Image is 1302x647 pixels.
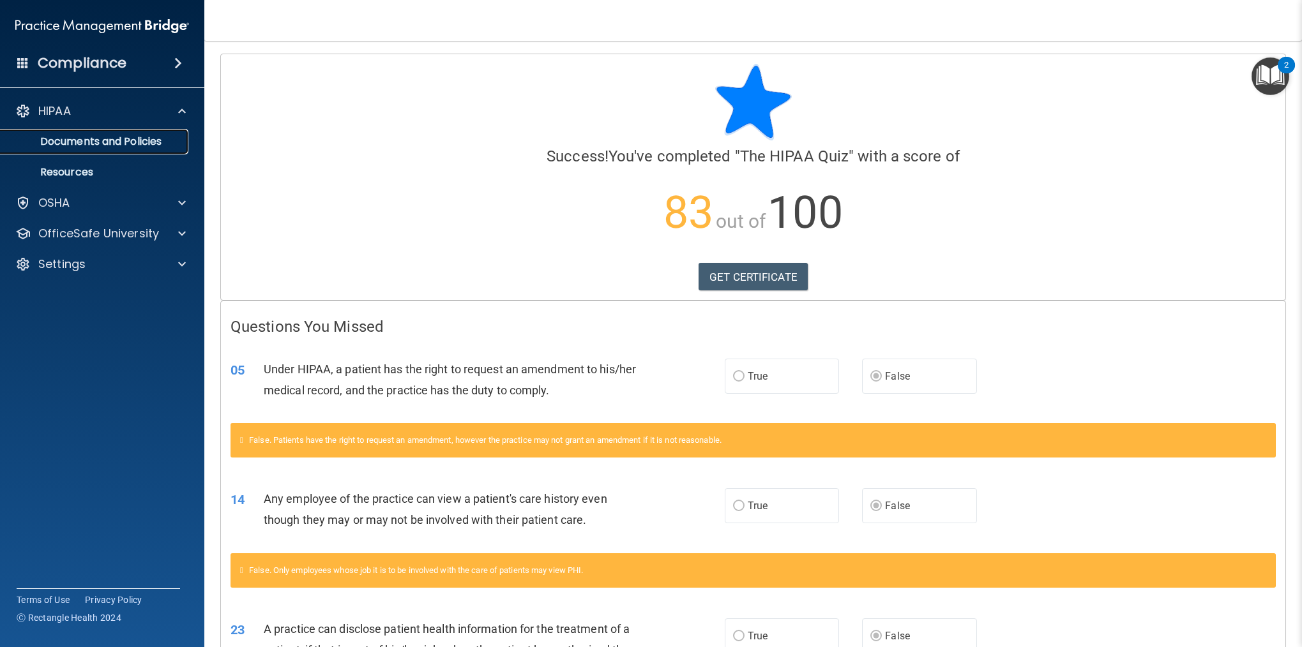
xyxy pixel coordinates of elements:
[15,103,186,119] a: HIPAA
[870,632,882,641] input: False
[17,611,121,624] span: Ⓒ Rectangle Health 2024
[231,318,1276,335] h4: Questions You Missed
[740,147,849,165] span: The HIPAA Quiz
[870,502,882,511] input: False
[15,13,189,39] img: PMB logo
[231,148,1276,165] h4: You've completed " " with a score of
[231,492,245,507] span: 14
[249,435,722,445] span: False. Patients have the right to request an amendment, however the practice may not grant an ame...
[231,362,245,378] span: 05
[15,195,186,211] a: OSHA
[1284,65,1289,82] div: 2
[264,362,636,397] span: Under HIPAA, a patient has the right to request an amendment to his/her medical record, and the p...
[715,64,792,140] img: blue-star-rounded.9d042014.png
[8,166,183,179] p: Resources
[885,500,910,512] span: False
[1238,559,1287,607] iframe: Drift Widget Chat Controller
[85,593,142,606] a: Privacy Policy
[38,103,71,119] p: HIPAA
[38,54,126,72] h4: Compliance
[17,593,70,606] a: Terms of Use
[748,500,768,512] span: True
[663,186,713,239] span: 83
[231,622,245,637] span: 23
[38,226,159,241] p: OfficeSafe University
[748,370,768,382] span: True
[8,135,183,148] p: Documents and Policies
[870,372,882,382] input: False
[733,502,745,511] input: True
[15,226,186,241] a: OfficeSafe University
[1252,57,1289,95] button: Open Resource Center, 2 new notifications
[264,492,607,526] span: Any employee of the practice can view a patient's care history even though they may or may not be...
[768,186,842,239] span: 100
[249,565,583,575] span: False. Only employees whose job it is to be involved with the care of patients may view PHI.
[38,257,86,272] p: Settings
[748,630,768,642] span: True
[699,263,808,291] a: GET CERTIFICATE
[733,372,745,382] input: True
[38,195,70,211] p: OSHA
[733,632,745,641] input: True
[885,370,910,382] span: False
[885,630,910,642] span: False
[547,147,609,165] span: Success!
[15,257,186,272] a: Settings
[716,210,766,232] span: out of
